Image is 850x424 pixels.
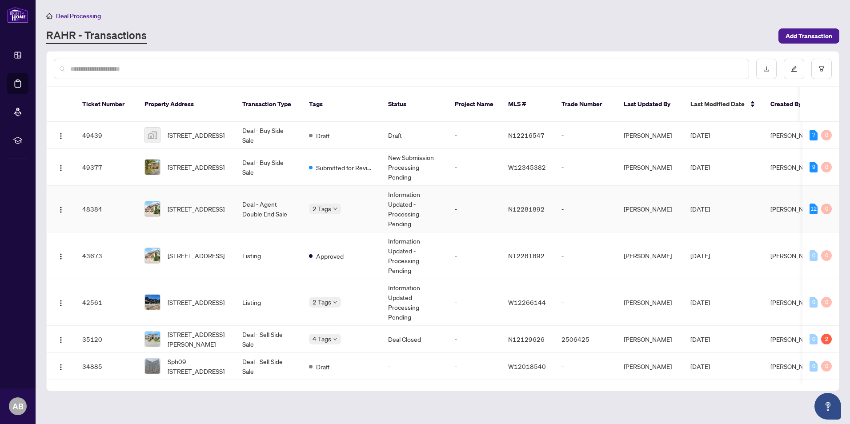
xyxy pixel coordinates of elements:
[821,204,832,214] div: 0
[821,297,832,308] div: 0
[333,337,337,341] span: down
[235,279,302,326] td: Listing
[168,251,225,260] span: [STREET_ADDRESS]
[448,279,501,326] td: -
[145,201,160,216] img: thumbnail-img
[690,205,710,213] span: [DATE]
[554,87,617,122] th: Trade Number
[448,87,501,122] th: Project Name
[508,163,546,171] span: W12345382
[333,207,337,211] span: down
[690,163,710,171] span: [DATE]
[554,326,617,353] td: 2506425
[770,298,818,306] span: [PERSON_NAME]
[381,279,448,326] td: Information Updated - Processing Pending
[57,132,64,140] img: Logo
[57,336,64,344] img: Logo
[381,149,448,186] td: New Submission - Processing Pending
[235,326,302,353] td: Deal - Sell Side Sale
[690,99,745,109] span: Last Modified Date
[75,149,137,186] td: 49377
[617,279,683,326] td: [PERSON_NAME]
[381,232,448,279] td: Information Updated - Processing Pending
[617,326,683,353] td: [PERSON_NAME]
[168,204,225,214] span: [STREET_ADDRESS]
[508,131,545,139] span: N12216547
[683,87,763,122] th: Last Modified Date
[448,232,501,279] td: -
[810,130,818,140] div: 7
[7,7,28,23] img: logo
[316,131,330,140] span: Draft
[381,186,448,232] td: Information Updated - Processing Pending
[763,66,770,72] span: download
[54,248,68,263] button: Logo
[235,87,302,122] th: Transaction Type
[57,364,64,371] img: Logo
[381,326,448,353] td: Deal Closed
[818,66,825,72] span: filter
[235,353,302,380] td: Deal - Sell Side Sale
[791,66,797,72] span: edit
[821,250,832,261] div: 0
[57,300,64,307] img: Logo
[302,87,381,122] th: Tags
[508,362,546,370] span: W12018540
[448,353,501,380] td: -
[690,298,710,306] span: [DATE]
[690,362,710,370] span: [DATE]
[508,252,545,260] span: N12281892
[784,59,804,79] button: edit
[501,87,554,122] th: MLS #
[448,326,501,353] td: -
[137,87,235,122] th: Property Address
[617,186,683,232] td: [PERSON_NAME]
[54,160,68,174] button: Logo
[75,122,137,149] td: 49439
[770,205,818,213] span: [PERSON_NAME]
[54,359,68,373] button: Logo
[554,353,617,380] td: -
[54,332,68,346] button: Logo
[554,149,617,186] td: -
[168,329,228,349] span: [STREET_ADDRESS][PERSON_NAME]
[617,122,683,149] td: [PERSON_NAME]
[75,87,137,122] th: Ticket Number
[168,130,225,140] span: [STREET_ADDRESS]
[316,251,344,261] span: Approved
[145,295,160,310] img: thumbnail-img
[821,361,832,372] div: 0
[448,149,501,186] td: -
[75,326,137,353] td: 35120
[381,122,448,149] td: Draft
[810,204,818,214] div: 12
[168,356,228,376] span: Sph09-[STREET_ADDRESS]
[770,131,818,139] span: [PERSON_NAME]
[770,335,818,343] span: [PERSON_NAME]
[46,13,52,19] span: home
[756,59,777,79] button: download
[690,335,710,343] span: [DATE]
[381,87,448,122] th: Status
[821,130,832,140] div: 0
[75,186,137,232] td: 48384
[145,160,160,175] img: thumbnail-img
[57,253,64,260] img: Logo
[75,279,137,326] td: 42561
[46,28,147,44] a: RAHR - Transactions
[54,128,68,142] button: Logo
[145,248,160,263] img: thumbnail-img
[617,149,683,186] td: [PERSON_NAME]
[554,232,617,279] td: -
[508,205,545,213] span: N12281892
[617,232,683,279] td: [PERSON_NAME]
[57,164,64,172] img: Logo
[75,232,137,279] td: 43673
[381,353,448,380] td: -
[508,335,545,343] span: N12129626
[316,362,330,372] span: Draft
[56,12,101,20] span: Deal Processing
[168,162,225,172] span: [STREET_ADDRESS]
[145,128,160,143] img: thumbnail-img
[821,162,832,172] div: 0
